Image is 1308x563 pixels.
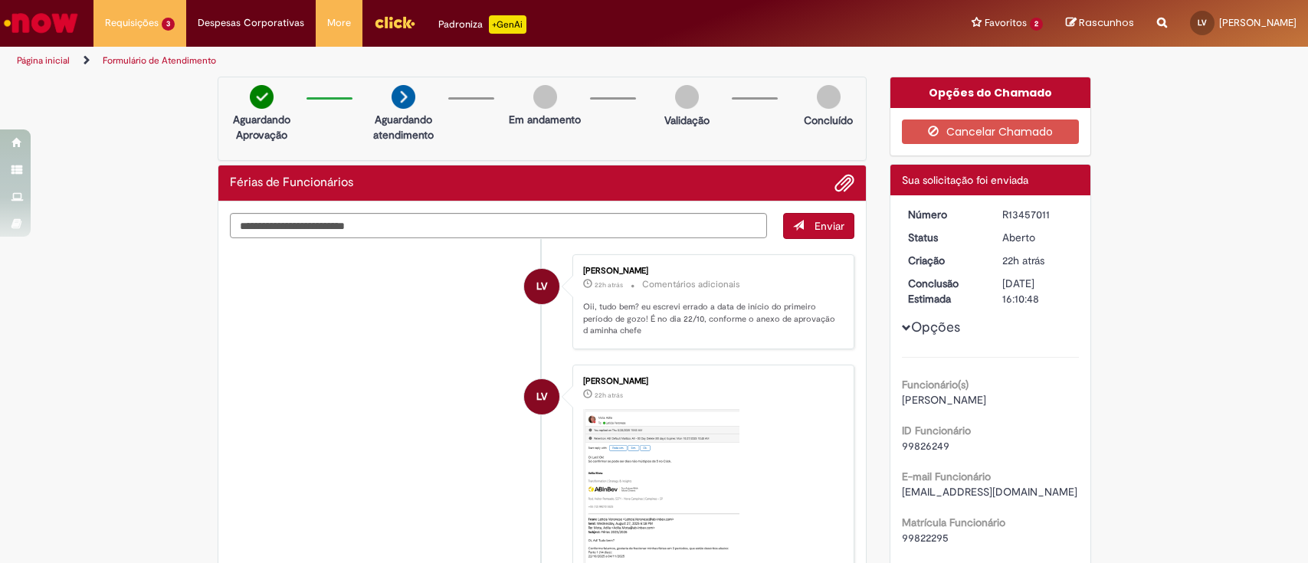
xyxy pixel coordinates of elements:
[642,278,740,291] small: Comentários adicionais
[897,253,991,268] dt: Criação
[1002,276,1074,306] div: [DATE] 16:10:48
[489,15,526,34] p: +GenAi
[1066,16,1134,31] a: Rascunhos
[595,280,623,290] span: 22h atrás
[1002,253,1074,268] div: 28/08/2025 11:10:45
[595,280,623,290] time: 28/08/2025 11:18:54
[162,18,175,31] span: 3
[1219,16,1297,29] span: [PERSON_NAME]
[902,173,1028,187] span: Sua solicitação foi enviada
[985,15,1027,31] span: Favoritos
[2,8,80,38] img: ServiceNow
[366,112,441,142] p: Aguardando atendimento
[250,85,274,109] img: check-circle-green.png
[902,378,969,391] b: Funcionário(s)
[230,213,768,239] textarea: Digite sua mensagem aqui...
[105,15,159,31] span: Requisições
[1002,254,1044,267] span: 22h atrás
[583,301,838,337] p: Oii, tudo bem? eu escrevi errado a data de início do primeiro período de gozo! É no dia 22/10, co...
[815,219,844,233] span: Enviar
[536,378,547,415] span: LV
[595,391,623,400] span: 22h atrás
[902,119,1079,144] button: Cancelar Chamado
[902,470,991,483] b: E-mail Funcionário
[897,207,991,222] dt: Número
[524,269,559,304] div: Leticia Stefano Veronese
[438,15,526,34] div: Padroniza
[1198,18,1207,28] span: LV
[902,393,986,407] span: [PERSON_NAME]
[595,391,623,400] time: 28/08/2025 11:10:10
[834,173,854,193] button: Adicionar anexos
[509,112,581,127] p: Em andamento
[533,85,557,109] img: img-circle-grey.png
[524,379,559,414] div: Leticia Stefano Veronese
[902,485,1077,499] span: [EMAIL_ADDRESS][DOMAIN_NAME]
[198,15,304,31] span: Despesas Corporativas
[225,112,299,142] p: Aguardando Aprovação
[783,213,854,239] button: Enviar
[902,424,971,437] b: ID Funcionário
[902,516,1005,529] b: Matrícula Funcionário
[536,268,547,305] span: LV
[897,230,991,245] dt: Status
[902,531,949,545] span: 99822295
[675,85,699,109] img: img-circle-grey.png
[817,85,841,109] img: img-circle-grey.png
[897,276,991,306] dt: Conclusão Estimada
[230,176,353,190] h2: Férias de Funcionários Histórico de tíquete
[1079,15,1134,30] span: Rascunhos
[583,377,838,386] div: [PERSON_NAME]
[583,267,838,276] div: [PERSON_NAME]
[17,54,70,67] a: Página inicial
[374,11,415,34] img: click_logo_yellow_360x200.png
[890,77,1090,108] div: Opções do Chamado
[103,54,216,67] a: Formulário de Atendimento
[1002,207,1074,222] div: R13457011
[664,113,710,128] p: Validação
[902,439,949,453] span: 99826249
[392,85,415,109] img: arrow-next.png
[327,15,351,31] span: More
[804,113,853,128] p: Concluído
[11,47,861,75] ul: Trilhas de página
[1030,18,1043,31] span: 2
[1002,230,1074,245] div: Aberto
